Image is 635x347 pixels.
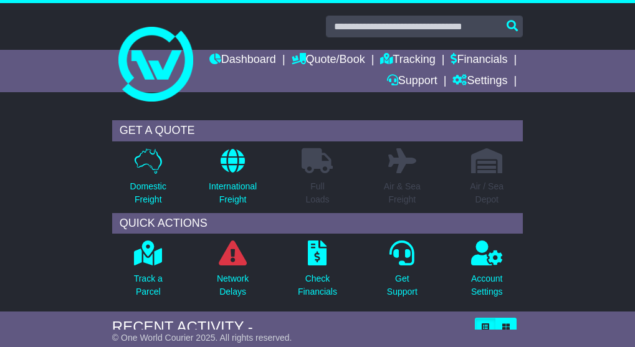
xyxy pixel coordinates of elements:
[380,50,435,71] a: Tracking
[130,148,167,213] a: DomesticFreight
[112,318,469,336] div: RECENT ACTIVITY -
[292,50,365,71] a: Quote/Book
[471,272,503,298] p: Account Settings
[112,120,523,141] div: GET A QUOTE
[217,272,249,298] p: Network Delays
[386,240,418,305] a: GetSupport
[209,50,276,71] a: Dashboard
[112,213,523,234] div: QUICK ACTIONS
[387,71,437,92] a: Support
[112,333,292,343] span: © One World Courier 2025. All rights reserved.
[387,272,418,298] p: Get Support
[297,240,338,305] a: CheckFinancials
[216,240,249,305] a: NetworkDelays
[209,180,257,206] p: International Freight
[384,180,421,206] p: Air & Sea Freight
[302,180,333,206] p: Full Loads
[470,240,504,305] a: AccountSettings
[451,50,507,71] a: Financials
[208,148,257,213] a: InternationalFreight
[134,272,163,298] p: Track a Parcel
[470,180,504,206] p: Air / Sea Depot
[298,272,337,298] p: Check Financials
[130,180,166,206] p: Domestic Freight
[133,240,163,305] a: Track aParcel
[452,71,507,92] a: Settings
